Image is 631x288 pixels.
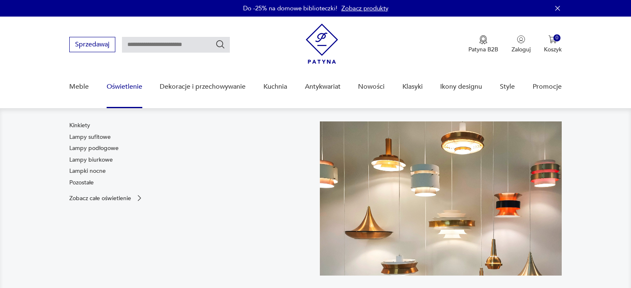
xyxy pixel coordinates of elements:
a: Antykwariat [305,71,341,103]
img: Ikona koszyka [548,35,557,44]
img: Ikona medalu [479,35,487,44]
a: Meble [69,71,89,103]
button: Zaloguj [512,35,531,53]
a: Lampki nocne [69,167,106,175]
img: a9d990cd2508053be832d7f2d4ba3cb1.jpg [320,121,562,276]
p: Do -25% na domowe biblioteczki! [243,4,337,12]
a: Lampy biurkowe [69,156,113,164]
a: Zobacz produkty [341,4,388,12]
img: Ikonka użytkownika [517,35,525,44]
a: Klasyki [402,71,423,103]
button: Sprzedawaj [69,37,115,52]
a: Dekoracje i przechowywanie [160,71,246,103]
a: Style [500,71,515,103]
a: Oświetlenie [107,71,142,103]
p: Koszyk [544,46,562,53]
button: Patyna B2B [468,35,498,53]
a: Zobacz całe oświetlenie [69,194,144,202]
a: Nowości [358,71,385,103]
a: Ikony designu [440,71,482,103]
img: Patyna - sklep z meblami i dekoracjami vintage [306,24,338,64]
div: 0 [553,34,560,41]
p: Zaloguj [512,46,531,53]
a: Lampy podłogowe [69,144,119,152]
a: Sprzedawaj [69,42,115,48]
a: Ikona medaluPatyna B2B [468,35,498,53]
button: Szukaj [215,39,225,49]
a: Promocje [533,71,562,103]
button: 0Koszyk [544,35,562,53]
a: Kinkiety [69,121,90,130]
a: Lampy sufitowe [69,133,111,141]
p: Zobacz całe oświetlenie [69,196,131,201]
a: Kuchnia [263,71,287,103]
a: Pozostałe [69,179,94,187]
p: Patyna B2B [468,46,498,53]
